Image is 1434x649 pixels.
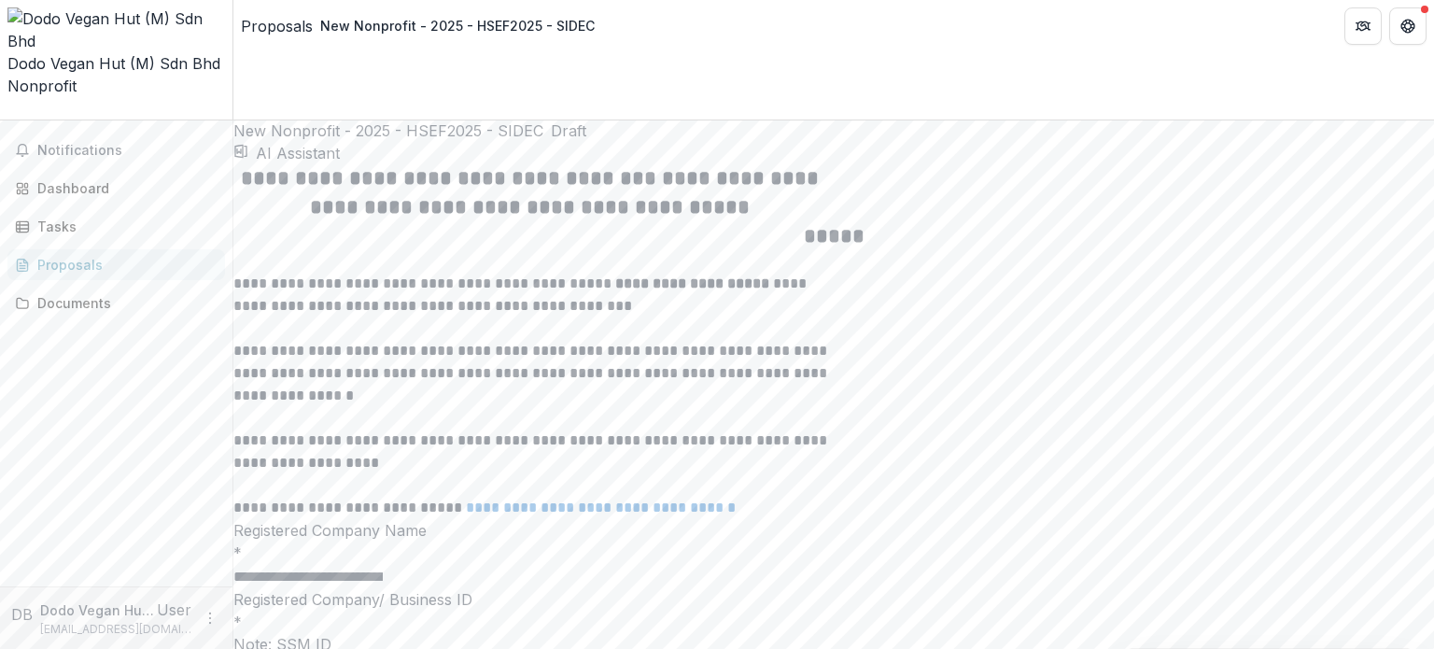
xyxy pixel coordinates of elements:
[7,135,225,165] button: Notifications
[248,142,340,164] button: AI Assistant
[7,249,225,280] a: Proposals
[37,293,210,313] div: Documents
[40,621,191,638] p: [EMAIL_ADDRESS][DOMAIN_NAME]
[40,600,157,620] p: Dodo Vegan Hut (M) Sdn. Bhd.
[7,77,77,95] span: Nonprofit
[37,143,218,159] span: Notifications
[37,178,210,198] div: Dashboard
[11,603,33,626] div: Dodo Vegan Hut (M) Sdn. Bhd.
[551,120,586,142] span: Draft
[241,12,602,39] nav: breadcrumb
[37,255,210,275] div: Proposals
[1389,7,1427,45] button: Get Help
[233,519,1434,542] p: Registered Company Name
[7,7,225,52] img: Dodo Vegan Hut (M) Sdn Bhd
[37,217,210,236] div: Tasks
[241,15,313,37] a: Proposals
[233,144,248,159] button: download-proposal
[233,120,543,142] p: New Nonprofit - 2025 - HSEF2025 - SIDEC
[7,211,225,242] a: Tasks
[7,173,225,204] a: Dashboard
[157,599,191,621] p: User
[320,16,595,35] div: New Nonprofit - 2025 - HSEF2025 - SIDEC
[1344,7,1382,45] button: Partners
[233,588,1434,611] p: Registered Company/ Business ID
[7,288,225,318] a: Documents
[7,52,225,75] div: Dodo Vegan Hut (M) Sdn Bhd
[199,607,221,629] button: More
